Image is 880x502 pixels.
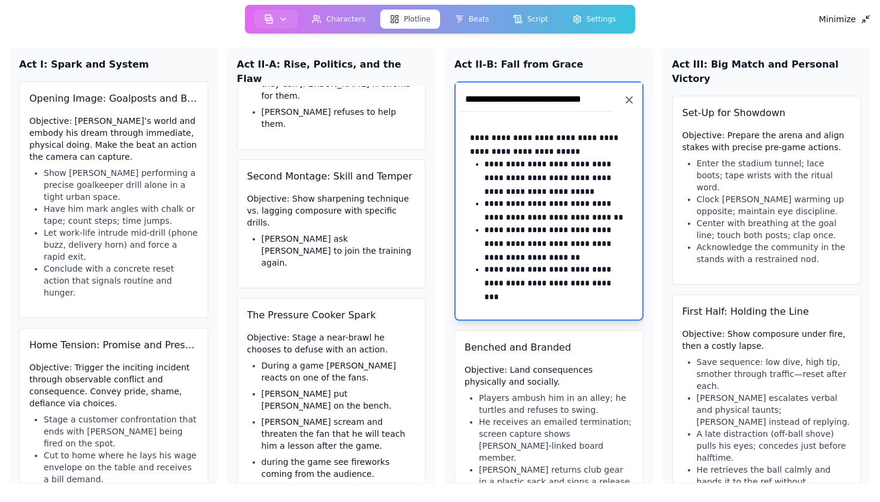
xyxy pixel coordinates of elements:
li: A late distraction (off-ball shove) pulls his eyes; concedes just before halftime. [697,428,851,464]
button: Beats [445,10,499,29]
button: Cancel [621,92,638,108]
p: Objective: Land consequences physically and socially. [465,364,633,388]
li: Have him mark angles with chalk or tape; count steps; time jumps. [44,203,198,227]
p: [PERSON_NAME] put [PERSON_NAME] on the bench. [262,388,416,412]
h2: Act I: Spark and System [19,57,208,72]
h3: Opening Image: Goalposts and Borders [29,92,198,106]
h3: Set-Up for Showdown [682,106,851,120]
p: [PERSON_NAME] ask [PERSON_NAME] to join the training again. [262,233,416,269]
li: Conclude with a concrete reset action that signals routine and hunger. [44,263,198,299]
h3: Second Montage: Skill and Temper [247,169,416,184]
p: Objective: Show composure under fire, then a costly lapse. [682,328,851,352]
li: He retrieves the ball calmly and hands it to the ref without complaint. [697,464,851,500]
li: Center with breathing at the goal line; touch both posts; clap once. [697,217,851,241]
h2: Act II-A: Rise, Politics, and the Flaw [237,57,426,86]
a: Settings [560,7,628,31]
h3: Benched and Branded [465,340,633,355]
li: [PERSON_NAME] escalates verbal and physical taunts; [PERSON_NAME] instead of replying. [697,392,851,428]
p: Objective: Show sharpening technique vs. lagging composure with specific drills. [247,193,416,229]
h2: Act III: Big Match and Personal Victory [672,57,861,86]
p: During a game [PERSON_NAME] reacts on one of the fans. [262,360,416,384]
button: Settings [563,10,626,29]
li: Save sequence: low dive, high tip, smother through traffic—reset after each. [697,356,851,392]
h3: First Half: Holding the Line [682,305,851,319]
h2: Act II-B: Fall from Grace [454,57,644,72]
img: storyboard [264,14,274,24]
button: Plotline [380,10,440,29]
li: Cut to home where he lays his wage envelope on the table and receives a bill demand. [44,449,198,485]
p: Objective: Trigger the inciting incident through observable conflict and consequence. Convey prid... [29,361,198,409]
li: Show [PERSON_NAME] performing a precise goalkeeper drill alone in a tight urban space. [44,167,198,203]
li: Stage a customer confrontation that ends with [PERSON_NAME] being fired on the spot. [44,413,198,449]
li: Enter the stadium tunnel; lace boots; tape wrists with the ritual word. [697,157,851,193]
p: Objective: Stage a near-brawl he chooses to defuse with an action. [247,331,416,355]
button: Script [503,10,558,29]
li: [PERSON_NAME] returns club gear in a plastic sack and signs a release form. [479,464,633,500]
p: Objective: [PERSON_NAME]’s world and embody his dream through immediate, physical doing. Make the... [29,115,198,163]
div: Minimize [819,14,870,24]
li: Acknowledge the community in the stands with a restrained nod. [697,241,851,265]
button: Characters [302,10,375,29]
a: Beats [442,7,501,31]
a: Plotline [378,7,442,31]
p: [PERSON_NAME] scream and threaten the fan that he will teach him a lesson after the game. [262,416,416,452]
a: Script [501,7,560,31]
li: Clock [PERSON_NAME] warming up opposite; maintain eye discipline. [697,193,851,217]
h3: Home Tension: Promise and Pressure [29,338,198,352]
li: Let work-life intrude mid-drill (phone buzz, delivery horn) and force a rapid exit. [44,227,198,263]
a: Characters [300,7,378,31]
p: during the game see fireworks coming from the audience. [262,456,416,480]
p: Objective: Prepare the arena and align stakes with precise pre-game actions. [682,129,851,153]
p: [PERSON_NAME] refuses to help them. [262,106,416,130]
h3: The Pressure Cooker Spark [247,308,416,323]
li: He receives an emailed termination; screen capture shows [PERSON_NAME]-linked board member. [479,416,633,464]
li: Players ambush him in an alley; he turtles and refuses to swing. [479,392,633,416]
